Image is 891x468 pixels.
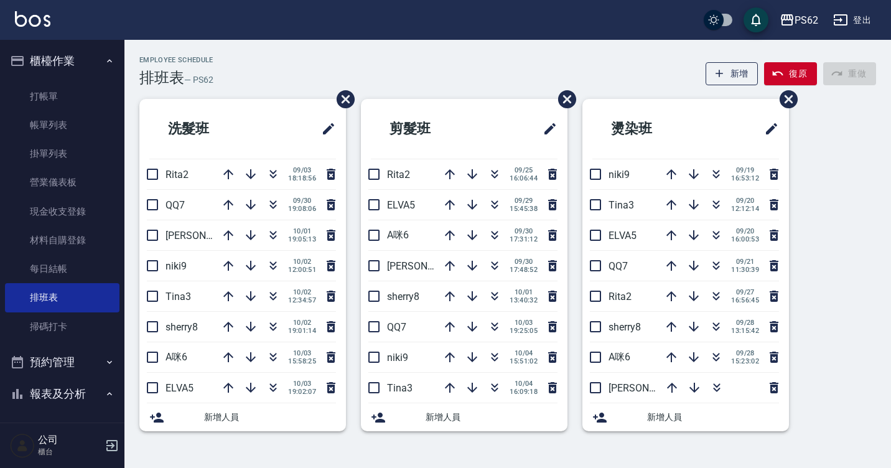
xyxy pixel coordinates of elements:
[5,378,119,410] button: 報表及分析
[288,166,316,174] span: 09/03
[510,296,538,304] span: 13:40:32
[510,288,538,296] span: 10/01
[510,166,538,174] span: 09/25
[149,106,271,151] h2: 洗髮班
[38,446,101,457] p: 櫃台
[5,312,119,341] a: 掃碼打卡
[387,291,419,302] span: sherry8
[609,382,694,394] span: [PERSON_NAME]26
[731,205,759,213] span: 12:12:14
[731,166,759,174] span: 09/19
[288,258,316,266] span: 10/02
[510,388,538,396] span: 16:09:18
[5,255,119,283] a: 每日結帳
[731,288,759,296] span: 09/27
[5,45,119,77] button: 櫃檯作業
[510,235,538,243] span: 17:31:12
[5,111,119,139] a: 帳單列表
[744,7,768,32] button: save
[288,327,316,335] span: 19:01:14
[609,260,628,272] span: QQ7
[731,349,759,357] span: 09/28
[387,382,413,394] span: Tina3
[510,319,538,327] span: 10/03
[731,258,759,266] span: 09/21
[731,357,759,365] span: 15:23:02
[5,197,119,226] a: 現金收支登錄
[731,235,759,243] span: 16:00:53
[770,81,800,118] span: 刪除班表
[139,56,213,64] h2: Employee Schedule
[38,434,101,446] h5: 公司
[139,69,184,87] h3: 排班表
[609,291,632,302] span: Rita2
[288,349,316,357] span: 10/03
[731,174,759,182] span: 16:53:12
[10,433,35,458] img: Person
[166,260,187,272] span: niki9
[166,351,187,363] span: A咪6
[510,380,538,388] span: 10/04
[166,230,251,241] span: [PERSON_NAME]26
[288,174,316,182] span: 18:18:56
[139,403,346,431] div: 新增人員
[510,349,538,357] span: 10/04
[288,205,316,213] span: 19:08:06
[731,197,759,205] span: 09/20
[510,205,538,213] span: 15:45:38
[288,235,316,243] span: 19:05:13
[510,357,538,365] span: 15:51:02
[387,229,409,241] span: A咪6
[204,411,336,424] span: 新增人員
[288,227,316,235] span: 10/01
[426,411,557,424] span: 新增人員
[5,139,119,168] a: 掛單列表
[314,114,336,144] span: 修改班表的標題
[288,197,316,205] span: 09/30
[5,226,119,255] a: 材料自購登錄
[387,260,473,272] span: [PERSON_NAME]26
[609,321,641,333] span: sherry8
[5,168,119,197] a: 營業儀表板
[510,327,538,335] span: 19:25:05
[371,106,492,151] h2: 剪髮班
[609,351,630,363] span: A咪6
[731,227,759,235] span: 09/20
[166,321,198,333] span: sherry8
[288,380,316,388] span: 10/03
[288,296,316,304] span: 12:34:57
[288,357,316,365] span: 15:58:25
[166,382,194,394] span: ELVA5
[166,291,191,302] span: Tina3
[5,346,119,378] button: 預約管理
[757,114,779,144] span: 修改班表的標題
[535,114,557,144] span: 修改班表的標題
[731,266,759,274] span: 11:30:39
[609,169,630,180] span: niki9
[609,230,637,241] span: ELVA5
[288,388,316,396] span: 19:02:07
[775,7,823,33] button: PS62
[288,319,316,327] span: 10/02
[327,81,357,118] span: 刪除班表
[5,283,119,312] a: 排班表
[592,106,714,151] h2: 燙染班
[387,321,406,333] span: QQ7
[609,199,634,211] span: Tina3
[510,174,538,182] span: 16:06:44
[361,403,567,431] div: 新增人員
[582,403,789,431] div: 新增人員
[15,11,50,27] img: Logo
[647,411,779,424] span: 新增人員
[166,169,189,180] span: Rita2
[828,9,876,32] button: 登出
[387,199,415,211] span: ELVA5
[764,62,817,85] button: 復原
[510,258,538,266] span: 09/30
[387,352,408,363] span: niki9
[5,415,119,444] a: 報表目錄
[731,327,759,335] span: 13:15:42
[288,288,316,296] span: 10/02
[5,82,119,111] a: 打帳單
[166,199,185,211] span: QQ7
